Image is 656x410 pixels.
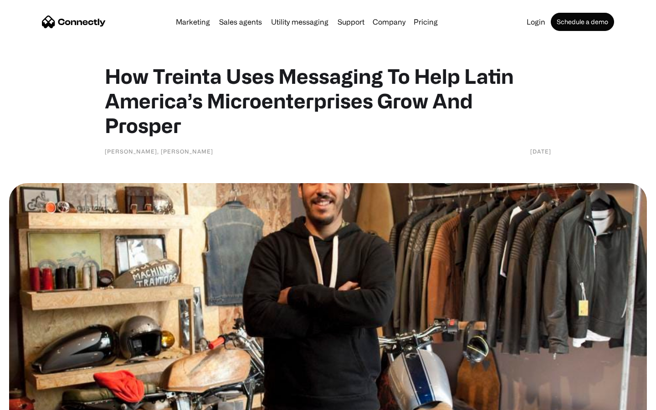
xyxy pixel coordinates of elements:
a: Support [334,18,368,26]
h1: How Treinta Uses Messaging To Help Latin America’s Microenterprises Grow And Prosper [105,64,551,138]
a: Schedule a demo [551,13,614,31]
a: Marketing [172,18,214,26]
a: Login [523,18,549,26]
a: Sales agents [215,18,266,26]
aside: Language selected: English [9,394,55,407]
a: Utility messaging [267,18,332,26]
div: Company [373,15,405,28]
ul: Language list [18,394,55,407]
div: [DATE] [530,147,551,156]
a: Pricing [410,18,441,26]
div: [PERSON_NAME], [PERSON_NAME] [105,147,213,156]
